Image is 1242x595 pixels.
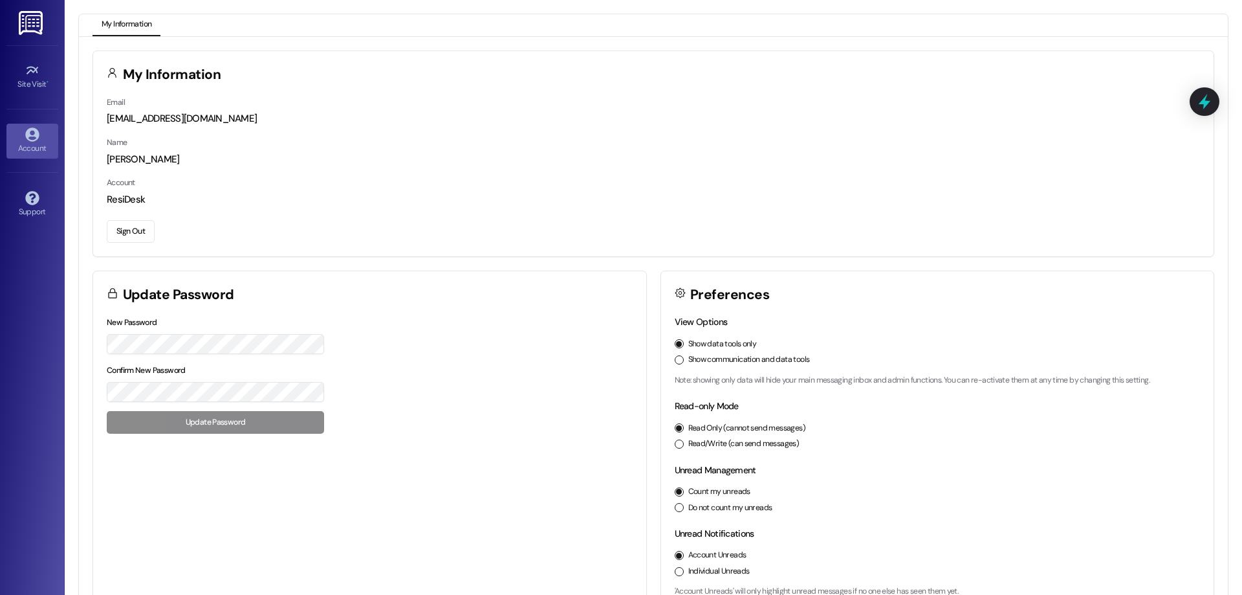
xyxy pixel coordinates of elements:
a: Site Visit • [6,60,58,95]
a: Account [6,124,58,159]
label: Read/Write (can send messages) [688,438,800,450]
button: My Information [93,14,160,36]
button: Sign Out [107,220,155,243]
span: • [47,78,49,87]
label: Show data tools only [688,339,757,350]
label: New Password [107,317,157,328]
label: Individual Unreads [688,566,750,578]
label: Read Only (cannot send messages) [688,423,805,434]
label: Read-only Mode [675,400,739,412]
a: Support [6,187,58,222]
div: ResiDesk [107,193,1200,207]
label: Do not count my unreads [688,502,772,514]
label: Name [107,137,127,148]
img: ResiDesk Logo [19,11,45,35]
p: Note: showing only data will hide your main messaging inbox and admin functions. You can re-activ... [675,375,1201,387]
div: [PERSON_NAME] [107,153,1200,166]
label: Account Unreads [688,550,746,561]
label: Confirm New Password [107,365,186,376]
label: Account [107,177,135,188]
label: Count my unreads [688,486,750,498]
label: Unread Notifications [675,528,754,539]
label: Show communication and data tools [688,354,810,366]
label: Email [107,97,125,107]
label: View Options [675,316,728,328]
label: Unread Management [675,464,756,476]
h3: Update Password [123,288,234,302]
h3: Preferences [690,288,769,302]
h3: My Information [123,68,221,82]
div: [EMAIL_ADDRESS][DOMAIN_NAME] [107,112,1200,126]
